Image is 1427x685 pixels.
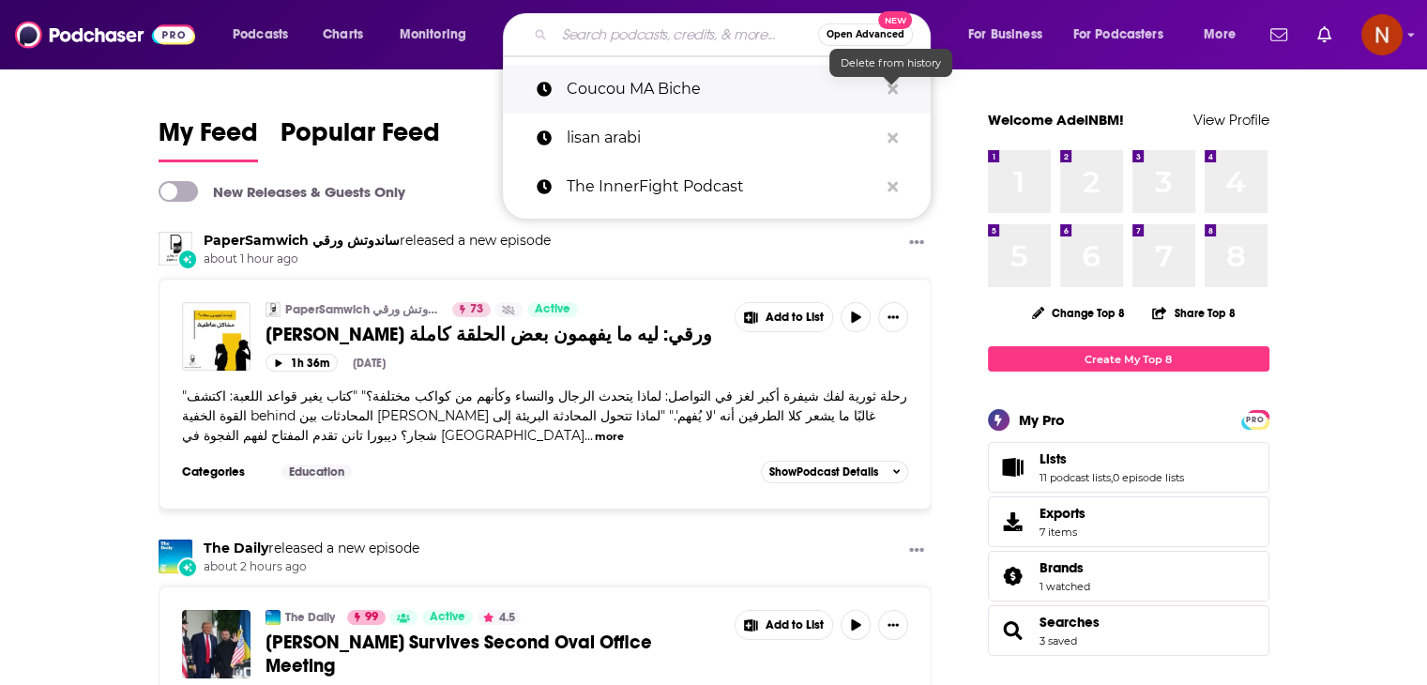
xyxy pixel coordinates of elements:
img: The Daily [159,540,192,573]
a: Education [281,464,352,479]
span: Lists [988,442,1269,493]
button: open menu [387,20,491,50]
button: 4.5 [478,610,521,625]
a: Brands [1040,559,1090,576]
button: open menu [1061,20,1191,50]
img: The Daily [266,610,281,625]
span: 99 [365,608,378,627]
span: Searches [988,605,1269,656]
div: Search podcasts, credits, & more... [521,13,949,56]
a: lisan arabi [503,114,931,162]
span: Monitoring [400,22,466,48]
p: lisan arabi [567,114,878,162]
button: Show More Button [736,303,833,331]
span: ... [584,427,593,444]
a: Searches [1040,614,1100,631]
span: [PERSON_NAME] ورقي: ليه ما يفهمون بعض الحلقة كاملة [266,323,712,346]
span: Popular Feed [281,116,440,160]
p: Coucou MA Biche [567,65,878,114]
a: Exports [988,496,1269,547]
h3: Categories [182,464,266,479]
span: , [1111,471,1113,484]
button: Share Top 8 [1151,295,1236,331]
button: Show More Button [736,611,833,639]
a: Welcome AdelNBM! [988,111,1124,129]
a: 11 podcast lists [1040,471,1111,484]
a: Active [527,302,578,317]
a: Coucou MA Biche [503,65,931,114]
button: Show More Button [902,232,932,255]
h3: released a new episode [204,540,419,557]
span: Brands [1040,559,1084,576]
a: The InnerFight Podcast [503,162,931,211]
span: Active [535,300,570,319]
a: Charts [311,20,374,50]
a: PRO [1244,412,1267,426]
button: Show More Button [902,540,932,563]
div: My Pro [1019,411,1065,429]
a: Show notifications dropdown [1263,19,1295,51]
span: about 2 hours ago [204,559,419,575]
a: The Daily [285,610,335,625]
button: Show More Button [878,302,908,332]
a: [PERSON_NAME] ورقي: ليه ما يفهمون بعض الحلقة كاملة [266,323,721,346]
a: Searches [994,617,1032,644]
button: open menu [955,20,1066,50]
span: New [878,11,912,29]
button: ShowPodcast Details [761,461,909,483]
span: Lists [1040,450,1067,467]
a: 99 [347,610,386,625]
div: [DATE] [353,357,386,370]
a: New Releases & Guests Only [159,181,405,202]
a: [PERSON_NAME] Survives Second Oval Office Meeting [266,631,721,677]
a: 3 saved [1040,634,1077,647]
a: PaperSamwich ساندوتش ورقي [204,232,400,249]
a: Show notifications dropdown [1310,19,1339,51]
span: Active [430,608,465,627]
a: Active [422,610,473,625]
button: Open AdvancedNew [818,23,913,46]
img: بودكاست ساندوتش ورقي: ليه ما يفهمون بعض الحلقة كاملة [182,302,250,371]
div: New Episode [177,249,198,269]
span: Charts [323,22,363,48]
span: Add to List [766,311,824,325]
img: User Profile [1361,14,1403,55]
a: 1 watched [1040,580,1090,593]
span: Open Advanced [827,30,904,39]
span: 7 items [1040,525,1085,539]
span: [PERSON_NAME] Survives Second Oval Office Meeting [266,631,652,677]
button: more [595,429,624,445]
span: My Feed [159,116,258,160]
button: Change Top 8 [1021,301,1137,325]
span: Exports [994,509,1032,535]
span: "رحلة ثورية لفك شيفرة أكبر لغز في التواصل: لماذا يتحدث الرجال والنساء وكأنهم من كواكب مختلفة؟" "ك... [182,388,907,444]
input: Search podcasts, credits, & more... [554,20,818,50]
button: 1h 36m [266,354,338,372]
img: Zelensky Survives Second Oval Office Meeting [182,610,250,678]
a: Create My Top 8 [988,346,1269,372]
button: open menu [220,20,312,50]
img: PaperSamwich ساندوتش ورقي [266,302,281,317]
span: about 1 hour ago [204,251,551,267]
div: New Episode [177,557,198,578]
span: Podcasts [233,22,288,48]
span: 73 [470,300,483,319]
a: My Feed [159,116,258,162]
span: Exports [1040,505,1085,522]
span: Brands [988,551,1269,601]
button: open menu [1191,20,1259,50]
button: Show More Button [878,610,908,640]
div: Delete from history [829,49,952,77]
img: PaperSamwich ساندوتش ورقي [159,232,192,266]
img: Podchaser - Follow, Share and Rate Podcasts [15,17,195,53]
a: The Daily [204,540,268,556]
a: PaperSamwich ساندوتش ورقي [285,302,440,317]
